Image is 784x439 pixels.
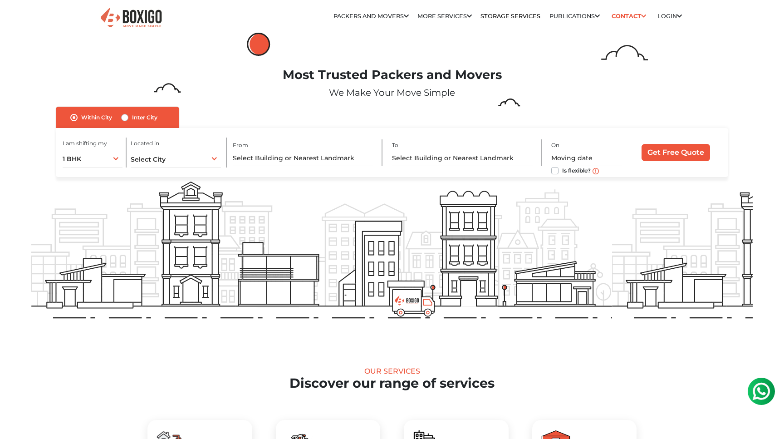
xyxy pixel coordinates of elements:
a: Contact [608,9,649,23]
h2: Discover our range of services [31,375,753,391]
label: Within City [81,112,112,123]
img: boxigo_prackers_and_movers_truck [392,289,435,317]
input: Select Building or Nearest Landmark [392,150,533,166]
a: Storage Services [480,13,540,20]
a: Publications [549,13,600,20]
a: Login [657,13,682,20]
label: I am shifting my [63,139,107,148]
img: Boxigo [99,7,163,29]
img: whatsapp-icon.svg [9,9,27,27]
label: Is flexible? [562,165,591,175]
img: move_date_info [593,168,599,174]
input: Select Building or Nearest Landmark [233,150,373,166]
label: Located in [131,139,159,148]
input: Get Free Quote [642,144,710,161]
span: Select City [131,155,166,163]
label: On [551,141,559,149]
h1: Most Trusted Packers and Movers [31,68,753,83]
label: Inter City [132,112,157,123]
p: We Make Your Move Simple [31,86,753,99]
a: More services [417,13,472,20]
label: From [233,141,248,149]
input: Moving date [551,150,622,166]
label: To [392,141,398,149]
div: Our Services [31,367,753,375]
span: 1 BHK [63,155,81,163]
a: Packers and Movers [333,13,409,20]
